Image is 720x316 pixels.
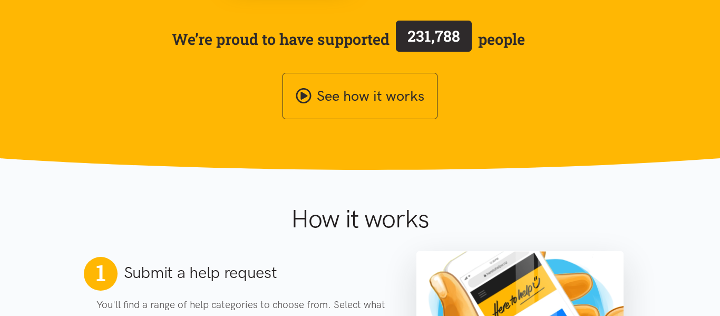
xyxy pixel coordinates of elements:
a: See how it works [283,73,437,120]
span: 1 [96,259,105,286]
span: We’re proud to have supported people [172,18,525,60]
h1: How it works [188,204,532,234]
span: 231,788 [407,26,460,46]
h2: Submit a help request [124,262,277,284]
a: 231,788 [390,18,478,60]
